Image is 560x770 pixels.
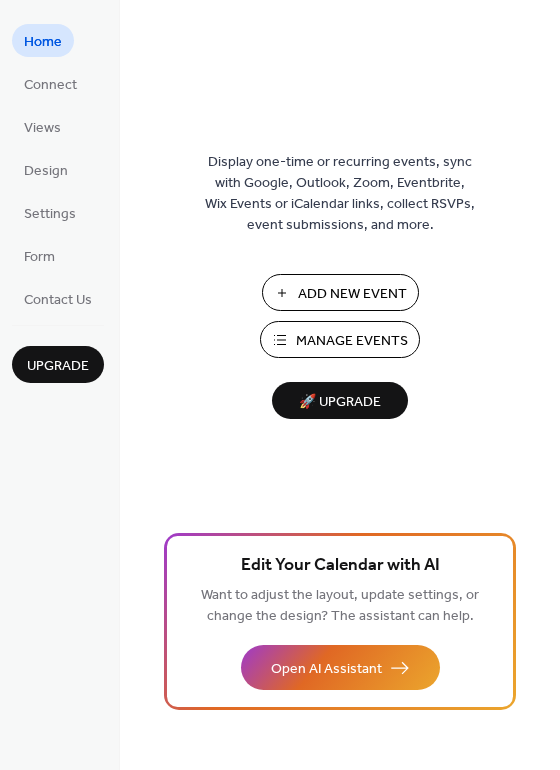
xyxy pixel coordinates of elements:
[24,161,68,182] span: Design
[272,382,408,419] button: 🚀 Upgrade
[296,331,408,352] span: Manage Events
[12,110,73,143] a: Views
[24,75,77,96] span: Connect
[24,32,62,53] span: Home
[201,582,479,630] span: Want to adjust the layout, update settings, or change the design? The assistant can help.
[12,67,89,100] a: Connect
[241,645,440,690] button: Open AI Assistant
[284,389,396,416] span: 🚀 Upgrade
[27,356,89,377] span: Upgrade
[12,153,80,186] a: Design
[24,118,61,139] span: Views
[24,247,55,268] span: Form
[205,152,475,236] span: Display one-time or recurring events, sync with Google, Outlook, Zoom, Eventbrite, Wix Events or ...
[241,552,440,580] span: Edit Your Calendar with AI
[24,290,92,311] span: Contact Us
[260,321,420,358] button: Manage Events
[262,274,419,311] button: Add New Event
[298,284,407,305] span: Add New Event
[12,239,67,272] a: Form
[12,24,74,57] a: Home
[12,196,88,229] a: Settings
[271,659,382,680] span: Open AI Assistant
[24,204,76,225] span: Settings
[12,282,104,315] a: Contact Us
[12,346,104,383] button: Upgrade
